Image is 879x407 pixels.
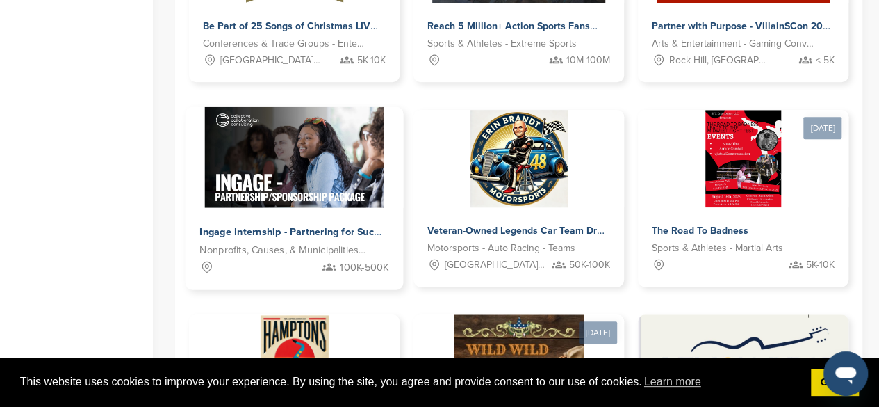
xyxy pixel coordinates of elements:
[445,257,546,273] span: [GEOGRAPHIC_DATA], [GEOGRAPHIC_DATA], [GEOGRAPHIC_DATA], [GEOGRAPHIC_DATA]
[203,36,365,51] span: Conferences & Trade Groups - Entertainment
[652,225,748,237] span: The Road To Badness
[652,36,814,51] span: Arts & Entertainment - Gaming Conventions
[220,53,322,68] span: [GEOGRAPHIC_DATA], [GEOGRAPHIC_DATA]
[811,369,859,397] a: dismiss cookie message
[413,110,624,287] a: Sponsorpitch & Veteran-Owned Legends Car Team Driving Racing Excellence and Community Impact Acro...
[199,225,394,238] span: Ingage Internship - Partnering for Success
[579,321,617,344] div: [DATE]
[806,257,835,273] span: 5K-10K
[652,20,835,32] span: Partner with Purpose - VillainSCon 2025
[705,110,780,207] img: Sponsorpitch &
[638,88,848,287] a: [DATE] Sponsorpitch & The Road To Badness Sports & Athletes - Martial Arts 5K-10K
[427,241,575,256] span: Motorsports - Auto Racing - Teams
[803,117,841,139] div: [DATE]
[203,20,558,32] span: Be Part of 25 Songs of Christmas LIVE – A Holiday Experience That Gives Back
[186,106,404,289] a: Sponsorpitch & Ingage Internship - Partnering for Success Nonprofits, Causes, & Municipalities - ...
[199,242,367,258] span: Nonprofits, Causes, & Municipalities - Education
[427,36,577,51] span: Sports & Athletes - Extreme Sports
[823,351,868,396] iframe: Button to launch messaging window
[642,372,703,392] a: learn more about cookies
[427,20,590,32] span: Reach 5 Million+ Action Sports Fans
[20,372,800,392] span: This website uses cookies to improve your experience. By using the site, you agree and provide co...
[566,53,610,68] span: 10M-100M
[569,257,610,273] span: 50K-100K
[205,106,384,207] img: Sponsorpitch &
[470,110,568,207] img: Sponsorpitch &
[357,53,386,68] span: 5K-10K
[816,53,835,68] span: < 5K
[669,53,771,68] span: Rock Hill, [GEOGRAPHIC_DATA]
[652,241,783,256] span: Sports & Athletes - Martial Arts
[340,260,388,276] span: 100K-500K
